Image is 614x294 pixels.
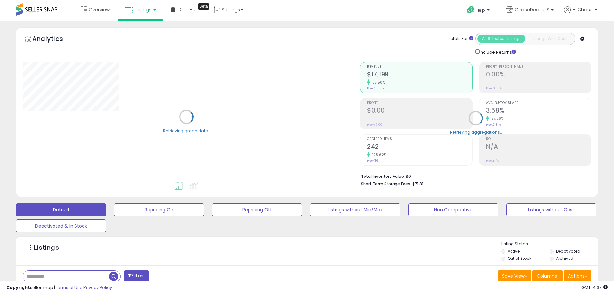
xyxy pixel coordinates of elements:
button: Repricing On [114,203,204,216]
button: Default [16,203,106,216]
div: Retrieving graph data.. [163,128,210,134]
button: Filters [124,270,149,282]
button: Save View [498,270,531,281]
div: Retrieving aggregations.. [450,129,502,135]
button: Listings without Cost [506,203,596,216]
button: Non Competitive [408,203,498,216]
button: Deactivated & In Stock [16,219,106,232]
label: Archived [556,256,573,261]
a: Privacy Policy [83,284,112,290]
label: Deactivated [556,248,580,254]
p: Listing States: [501,241,598,247]
a: Help [462,1,496,21]
strong: Copyright [6,284,30,290]
label: Active [508,248,520,254]
h5: Listings [34,243,59,252]
div: seller snap | | [6,285,112,291]
span: Columns [537,273,557,279]
button: All Selected Listings [477,35,525,43]
span: Hi Chase [572,6,593,13]
span: Listings [135,6,151,13]
i: Get Help [467,6,475,14]
button: Repricing Off [212,203,302,216]
label: Out of Stock [508,256,531,261]
span: DataHub [178,6,199,13]
button: Listings With Cost [525,35,573,43]
a: Terms of Use [55,284,83,290]
h5: Analytics [32,34,75,45]
div: Totals For [448,36,473,42]
div: Tooltip anchor [198,3,209,10]
span: Help [476,7,485,13]
a: Hi Chase [564,6,597,21]
span: ChaseDealsU.S [515,6,549,13]
span: 2025-10-6 14:37 GMT [581,284,608,290]
button: Actions [564,270,591,281]
button: Columns [532,270,563,281]
div: Include Returns [471,48,524,56]
button: Listings without Min/Max [310,203,400,216]
span: Overview [89,6,110,13]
